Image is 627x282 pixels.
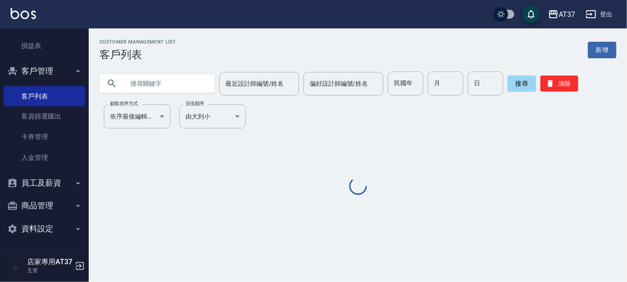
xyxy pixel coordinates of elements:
[540,75,578,91] button: 清除
[4,60,85,83] button: 客戶管理
[4,148,85,168] a: 入金管理
[4,172,85,195] button: 員工及薪資
[4,86,85,107] a: 客戶列表
[508,75,536,91] button: 搜尋
[7,257,25,275] img: Person
[4,107,85,127] a: 客資篩選匯出
[588,42,616,58] a: 新增
[179,104,246,128] div: 由大到小
[544,5,579,24] button: AT37
[4,36,85,56] a: 損益表
[27,266,72,274] p: 主管
[99,48,176,61] h3: 客戶列表
[4,195,85,218] button: 商品管理
[4,218,85,241] button: 資料設定
[104,104,170,128] div: 依序最後編輯時間
[110,100,138,107] label: 顧客排序方式
[124,71,208,95] input: 搜尋關鍵字
[11,8,36,19] img: Logo
[99,39,176,45] h2: Customer Management List
[522,5,540,23] button: save
[582,6,616,23] button: 登出
[185,100,204,107] label: 呈現順序
[27,258,72,266] h5: 店家專用AT37
[559,9,575,20] div: AT37
[4,127,85,147] a: 卡券管理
